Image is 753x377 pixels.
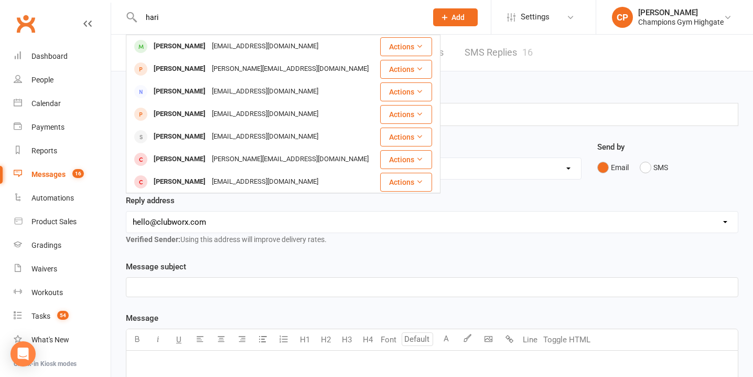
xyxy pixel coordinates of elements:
div: [EMAIL_ADDRESS][DOMAIN_NAME] [209,39,321,54]
button: H4 [357,329,378,350]
a: Gradings [14,234,111,257]
div: [PERSON_NAME] [150,174,209,190]
button: Actions [380,60,432,79]
a: Workouts [14,281,111,305]
div: Gradings [31,241,61,249]
button: U [168,329,189,350]
label: Send by [597,141,625,153]
a: Product Sales [14,210,111,234]
a: Clubworx [13,11,39,37]
div: CP [612,7,633,28]
div: Product Sales [31,217,77,226]
a: Automations [14,186,111,210]
span: U [176,335,181,344]
button: SMS [640,158,668,177]
div: Tasks [31,312,50,320]
a: Messages 16 [14,163,111,186]
div: What's New [31,336,69,344]
strong: Verified Sender: [126,235,180,244]
div: [EMAIL_ADDRESS][DOMAIN_NAME] [209,84,321,99]
input: Default [402,332,433,346]
button: H2 [315,329,336,350]
a: Payments [14,116,111,139]
a: Reports [14,139,111,163]
span: Using this address will improve delivery rates. [126,235,327,244]
div: Workouts [31,288,63,297]
button: H3 [336,329,357,350]
div: Calendar [31,99,61,108]
div: [PERSON_NAME] [150,61,209,77]
span: 54 [57,311,69,320]
div: [PERSON_NAME][EMAIL_ADDRESS][DOMAIN_NAME] [209,152,372,167]
div: [EMAIL_ADDRESS][DOMAIN_NAME] [209,129,321,144]
div: Reports [31,146,57,155]
button: Toggle HTML [541,329,593,350]
div: Messages [31,170,66,179]
a: Tasks 54 [14,305,111,328]
div: [PERSON_NAME] [150,129,209,144]
div: Payments [31,123,64,131]
a: What's New [14,328,111,352]
input: Search... [138,10,419,25]
span: Settings [521,5,550,29]
div: [PERSON_NAME] [150,84,209,99]
label: Reply address [126,194,175,207]
button: Actions [380,128,432,146]
button: Actions [380,37,432,56]
div: [PERSON_NAME] [638,8,724,17]
div: Automations [31,194,74,202]
label: Message [126,312,158,324]
label: Message subject [126,260,186,273]
button: Actions [380,82,432,101]
div: [EMAIL_ADDRESS][DOMAIN_NAME] [209,174,321,190]
button: Line [520,329,541,350]
div: 16 [522,47,533,58]
div: People [31,76,53,84]
div: [PERSON_NAME] [150,107,209,122]
a: SMS Replies16 [465,35,533,71]
button: Actions [380,150,432,169]
div: Waivers [31,265,57,273]
span: Add [451,13,465,22]
button: A [436,329,457,350]
div: [PERSON_NAME][EMAIL_ADDRESS][DOMAIN_NAME] [209,61,372,77]
div: [PERSON_NAME] [150,39,209,54]
div: Champions Gym Highgate [638,17,724,27]
button: Add [433,8,478,26]
span: 16 [72,169,84,178]
a: Dashboard [14,45,111,68]
div: Open Intercom Messenger [10,341,36,366]
button: Actions [380,173,432,192]
button: Email [597,158,629,177]
a: People [14,68,111,92]
a: Calendar [14,92,111,116]
button: Actions [380,105,432,124]
div: [PERSON_NAME] [150,152,209,167]
div: [EMAIL_ADDRESS][DOMAIN_NAME] [209,107,321,122]
button: H1 [294,329,315,350]
a: Waivers [14,257,111,281]
div: Dashboard [31,52,68,60]
button: Font [378,329,399,350]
